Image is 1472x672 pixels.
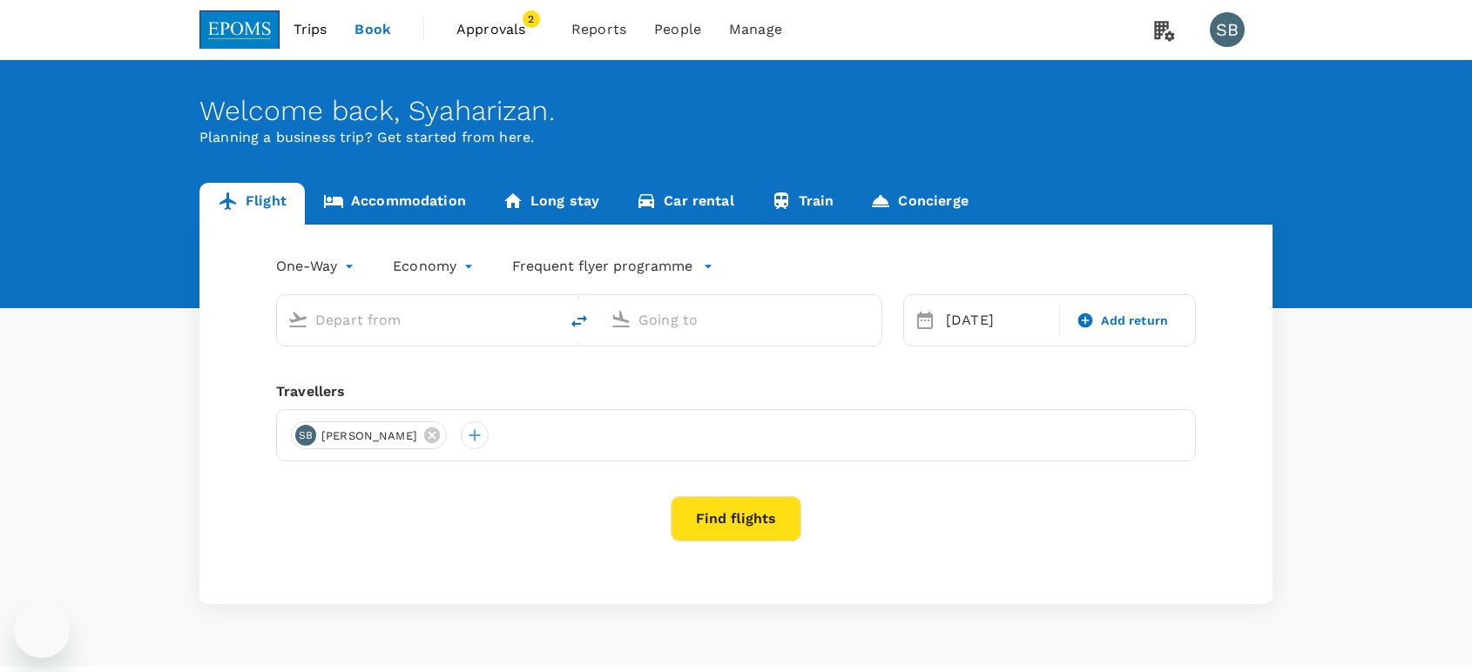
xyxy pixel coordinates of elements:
[869,318,873,321] button: Open
[729,19,782,40] span: Manage
[654,19,701,40] span: People
[199,127,1273,148] p: Planning a business trip? Get started from here.
[199,183,305,225] a: Flight
[484,183,618,225] a: Long stay
[294,19,327,40] span: Trips
[558,300,600,342] button: delete
[315,306,522,333] input: Depart from
[14,602,70,658] iframe: Button to launch messaging window
[276,381,1196,402] div: Travellers
[305,183,484,225] a: Accommodation
[512,256,713,277] button: Frequent flyer programme
[199,10,280,49] img: EPOMS SDN BHD
[546,318,550,321] button: Open
[618,183,753,225] a: Car rental
[638,306,845,333] input: Going to
[456,19,544,40] span: Approvals
[291,421,447,449] div: SB[PERSON_NAME]
[276,252,358,280] div: One-Way
[295,425,316,446] div: SB
[354,19,391,40] span: Book
[199,95,1273,127] div: Welcome back , Syaharizan .
[512,256,692,277] p: Frequent flyer programme
[571,19,626,40] span: Reports
[671,496,801,541] button: Find flights
[1101,312,1168,330] span: Add return
[753,183,853,225] a: Train
[393,252,477,280] div: Economy
[311,427,428,445] span: [PERSON_NAME]
[852,183,986,225] a: Concierge
[1210,12,1245,47] div: SB
[523,10,540,28] span: 2
[939,303,1056,338] div: [DATE]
